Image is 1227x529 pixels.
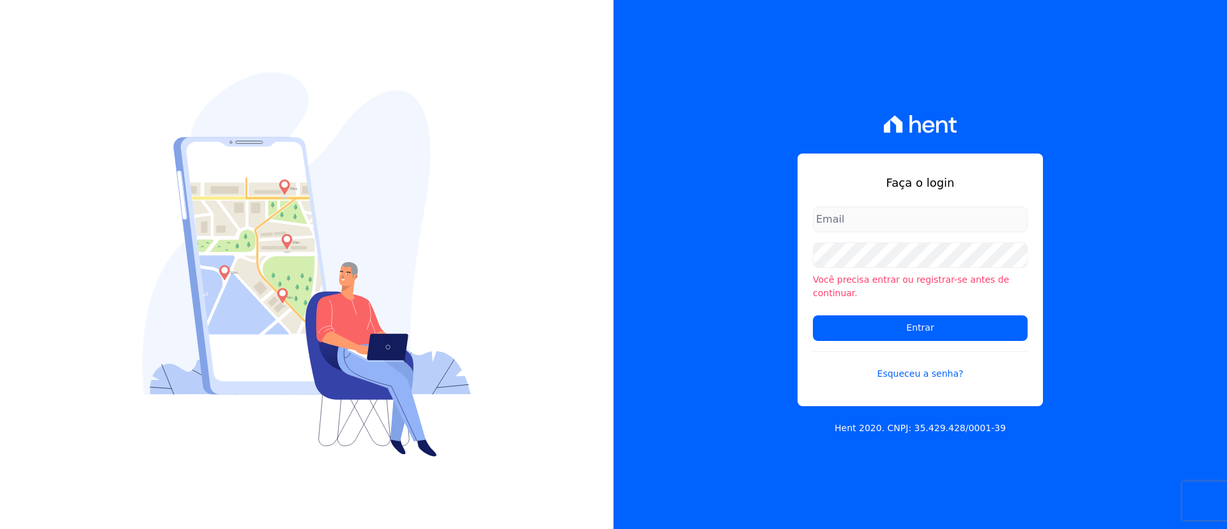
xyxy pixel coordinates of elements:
a: Esqueceu a senha? [813,351,1028,381]
p: Hent 2020. CNPJ: 35.429.428/0001-39 [835,422,1006,435]
h1: Faça o login [813,174,1028,191]
input: Entrar [813,315,1028,341]
img: Login [143,72,471,457]
input: Email [813,207,1028,232]
li: Você precisa entrar ou registrar-se antes de continuar. [813,273,1028,300]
